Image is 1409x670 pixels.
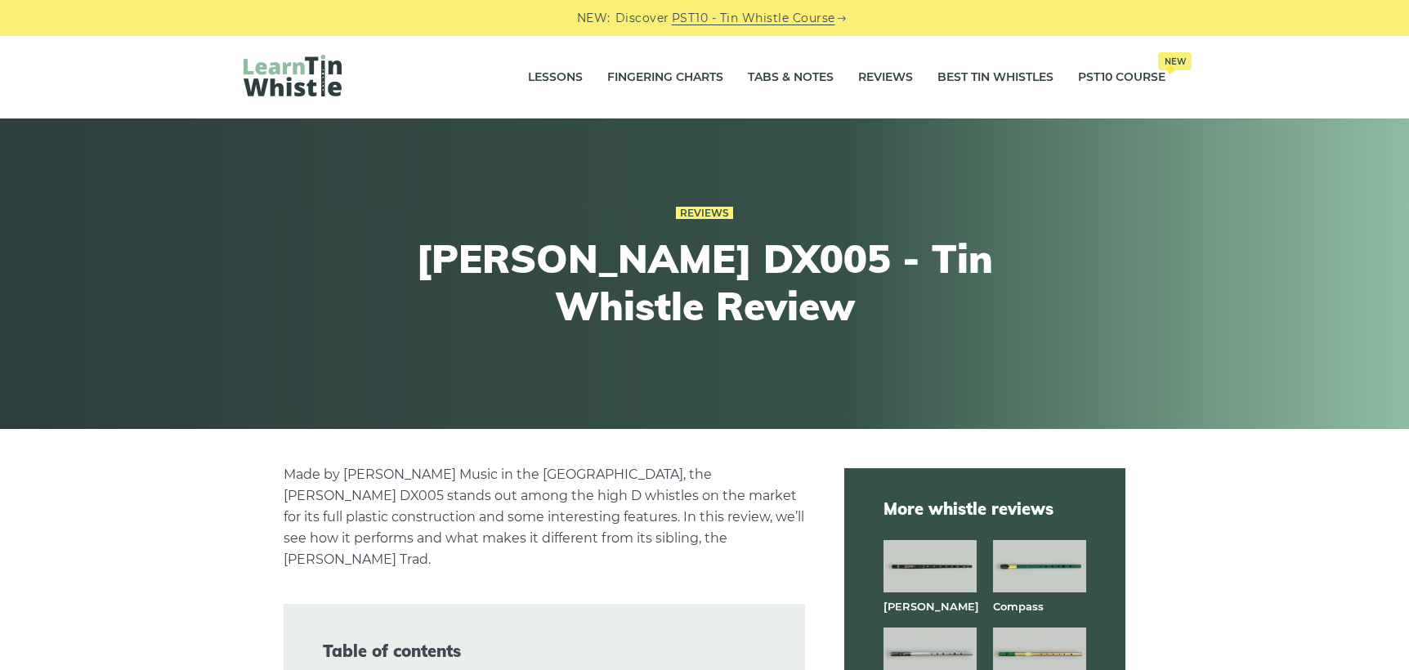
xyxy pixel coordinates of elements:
a: [PERSON_NAME] [883,600,979,613]
p: Made by [PERSON_NAME] Music in the [GEOGRAPHIC_DATA], the [PERSON_NAME] DX005 stands out among th... [284,464,805,570]
a: Fingering Charts [607,57,723,98]
a: Reviews [676,207,733,220]
a: Tabs & Notes [748,57,834,98]
span: Table of contents [323,641,766,661]
a: Compass [993,600,1044,613]
span: More whistle reviews [883,498,1086,520]
a: PST10 CourseNew [1078,57,1165,98]
img: LearnTinWhistle.com [244,55,342,96]
a: Best Tin Whistles [937,57,1053,98]
a: Reviews [858,57,913,98]
a: Lessons [528,57,583,98]
span: New [1158,52,1192,70]
h1: [PERSON_NAME] DX005 - Tin Whistle Review [404,235,1005,329]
